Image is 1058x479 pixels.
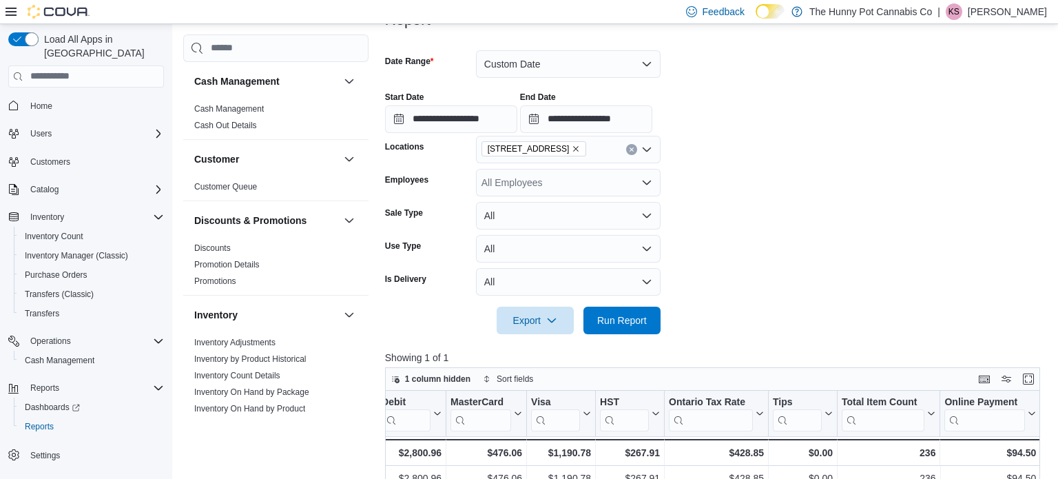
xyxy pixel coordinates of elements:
[341,307,357,323] button: Inventory
[3,332,169,351] button: Operations
[194,387,309,397] a: Inventory On Hand by Package
[194,182,257,192] a: Customer Queue
[30,450,60,461] span: Settings
[25,402,80,413] span: Dashboards
[183,179,369,201] div: Customer
[641,144,652,155] button: Open list of options
[14,246,169,265] button: Inventory Manager (Classic)
[194,404,305,414] a: Inventory On Hand by Product
[385,56,434,67] label: Date Range
[194,120,257,131] span: Cash Out Details
[481,141,587,156] span: 2500 Hurontario St
[14,351,169,370] button: Cash Management
[194,74,338,88] button: Cash Management
[14,227,169,246] button: Inventory Count
[19,352,100,369] a: Cash Management
[19,352,164,369] span: Cash Management
[669,396,753,431] div: Ontario Tax Rate
[25,98,58,114] a: Home
[531,396,580,409] div: Visa
[450,396,511,431] div: MasterCard
[39,32,164,60] span: Load All Apps in [GEOGRAPHIC_DATA]
[476,202,661,230] button: All
[531,396,591,431] button: Visa
[488,142,570,156] span: [STREET_ADDRESS]
[3,180,169,199] button: Catalog
[25,308,59,319] span: Transfers
[19,247,134,264] a: Inventory Manager (Classic)
[382,396,442,431] button: Debit
[597,314,647,327] span: Run Report
[497,374,533,385] span: Sort fields
[14,417,169,436] button: Reports
[385,141,424,152] label: Locations
[14,265,169,285] button: Purchase Orders
[183,101,369,139] div: Cash Management
[30,212,64,223] span: Inventory
[19,286,164,303] span: Transfers (Classic)
[25,289,94,300] span: Transfers (Classic)
[194,259,260,270] span: Promotion Details
[194,420,278,431] span: Inventory Transactions
[19,228,89,245] a: Inventory Count
[505,307,566,334] span: Export
[19,399,164,416] span: Dashboards
[30,101,52,112] span: Home
[385,207,423,218] label: Sale Type
[25,380,65,396] button: Reports
[809,3,932,20] p: The Hunny Pot Cannabis Co
[19,418,164,435] span: Reports
[25,333,76,349] button: Operations
[25,181,164,198] span: Catalog
[19,286,99,303] a: Transfers (Classic)
[3,124,169,143] button: Users
[194,214,307,227] h3: Discounts & Promotions
[382,445,442,461] div: $2,800.96
[30,383,59,394] span: Reports
[968,3,1047,20] p: [PERSON_NAME]
[531,445,591,461] div: $1,190.78
[25,355,94,366] span: Cash Management
[773,396,822,409] div: Tips
[572,145,580,153] button: Remove 2500 Hurontario St from selection in this group
[497,307,574,334] button: Export
[450,396,511,409] div: MasterCard
[341,151,357,167] button: Customer
[382,396,431,431] div: Debit
[600,445,660,461] div: $267.91
[14,304,169,323] button: Transfers
[25,209,70,225] button: Inventory
[600,396,649,431] div: HST
[773,396,833,431] button: Tips
[194,152,239,166] h3: Customer
[946,3,962,20] div: Kandice Sparks
[194,420,278,430] a: Inventory Transactions
[476,268,661,296] button: All
[14,285,169,304] button: Transfers (Classic)
[25,446,164,463] span: Settings
[669,445,764,461] div: $428.85
[341,73,357,90] button: Cash Management
[19,267,164,283] span: Purchase Orders
[25,447,65,464] a: Settings
[194,74,280,88] h3: Cash Management
[194,276,236,286] a: Promotions
[25,380,164,396] span: Reports
[19,399,85,416] a: Dashboards
[194,152,338,166] button: Customer
[385,174,428,185] label: Employees
[626,144,637,155] button: Clear input
[194,338,276,347] a: Inventory Adjustments
[948,3,960,20] span: KS
[194,354,307,365] span: Inventory by Product Historical
[450,445,522,461] div: $476.06
[183,240,369,295] div: Discounts & Promotions
[19,267,93,283] a: Purchase Orders
[669,396,764,431] button: Ontario Tax Rate
[385,241,421,252] label: Use Type
[194,214,338,227] button: Discounts & Promotions
[194,387,309,398] span: Inventory On Hand by Package
[25,333,164,349] span: Operations
[28,5,90,19] img: Cova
